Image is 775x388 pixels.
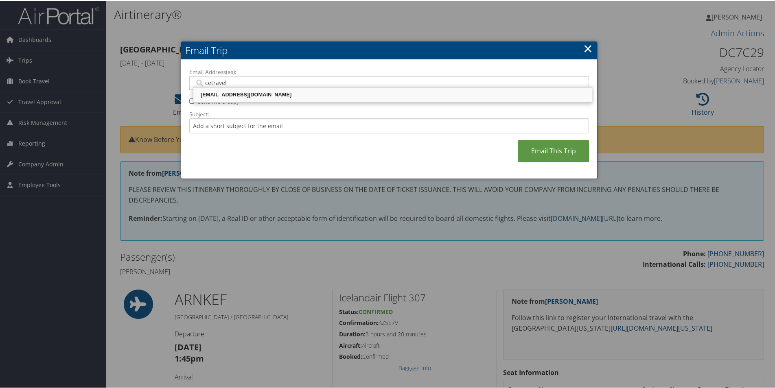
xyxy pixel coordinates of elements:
div: [EMAIL_ADDRESS][DOMAIN_NAME] [195,90,591,98]
input: Email address (Separate multiple email addresses with commas) [195,78,583,86]
label: Email Address(es): [189,67,589,75]
label: Subject: [189,109,589,118]
a: Email This Trip [518,139,589,161]
input: Add a short subject for the email [189,118,589,133]
h2: Email Trip [181,41,597,59]
a: × [583,39,593,56]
